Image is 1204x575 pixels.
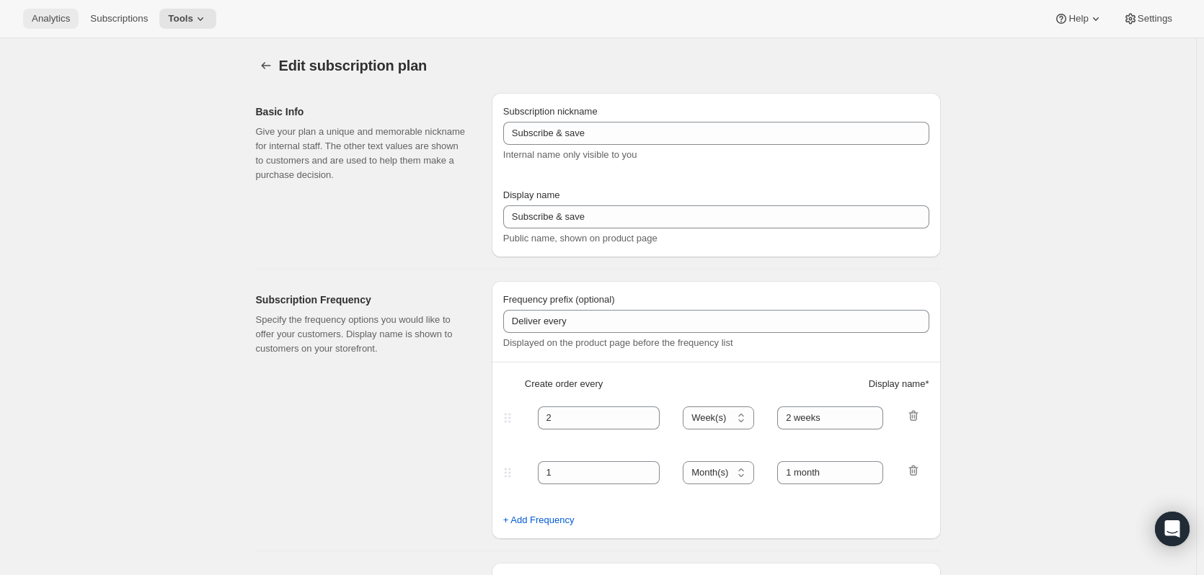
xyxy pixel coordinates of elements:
button: Subscriptions [81,9,156,29]
input: Subscribe & Save [503,205,929,228]
input: Subscribe & Save [503,122,929,145]
span: Internal name only visible to you [503,149,637,160]
span: Subscription nickname [503,106,598,117]
div: Open Intercom Messenger [1155,512,1190,546]
input: 1 month [777,461,883,484]
p: Specify the frequency options you would like to offer your customers. Display name is shown to cu... [256,313,469,356]
span: Display name * [869,377,929,391]
button: Tools [159,9,216,29]
span: Display name [503,190,560,200]
button: Help [1045,9,1111,29]
button: Analytics [23,9,79,29]
input: Deliver every [503,310,929,333]
span: Analytics [32,13,70,24]
span: + Add Frequency [503,513,575,527]
span: Settings [1138,13,1172,24]
p: Give your plan a unique and memorable nickname for internal staff. The other text values are show... [256,125,469,182]
span: Subscriptions [90,13,148,24]
button: Settings [1115,9,1181,29]
span: Frequency prefix (optional) [503,294,615,305]
button: + Add Frequency [495,509,583,532]
span: Help [1068,13,1088,24]
span: Public name, shown on product page [503,233,658,244]
span: Edit subscription plan [279,58,428,73]
h2: Subscription Frequency [256,293,469,307]
span: Tools [168,13,193,24]
span: Displayed on the product page before the frequency list [503,337,733,348]
span: Create order every [525,377,603,391]
button: Subscription plans [256,55,276,76]
input: 1 month [777,406,883,429]
h2: Basic Info [256,104,469,119]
